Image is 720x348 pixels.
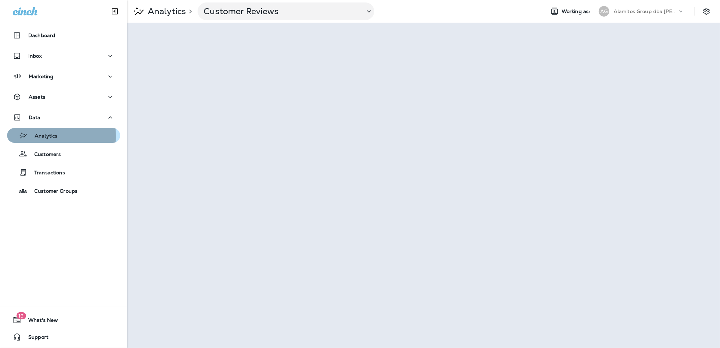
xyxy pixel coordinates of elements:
[7,165,120,180] button: Transactions
[28,133,57,140] p: Analytics
[27,170,65,176] p: Transactions
[562,8,592,14] span: Working as:
[7,90,120,104] button: Assets
[21,334,48,343] span: Support
[7,69,120,83] button: Marketing
[16,312,26,319] span: 19
[7,313,120,327] button: 19What's New
[28,33,55,38] p: Dashboard
[7,183,120,198] button: Customer Groups
[21,317,58,326] span: What's New
[700,5,713,18] button: Settings
[145,6,186,17] p: Analytics
[27,151,61,158] p: Customers
[29,94,45,100] p: Assets
[204,6,359,17] p: Customer Reviews
[7,330,120,344] button: Support
[599,6,609,17] div: AG
[29,74,53,79] p: Marketing
[614,8,677,14] p: Alamitos Group dba [PERSON_NAME]
[7,110,120,124] button: Data
[29,115,41,120] p: Data
[7,128,120,143] button: Analytics
[186,8,192,14] p: >
[27,188,77,195] p: Customer Groups
[105,4,125,18] button: Collapse Sidebar
[28,53,42,59] p: Inbox
[7,28,120,42] button: Dashboard
[7,146,120,161] button: Customers
[7,49,120,63] button: Inbox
